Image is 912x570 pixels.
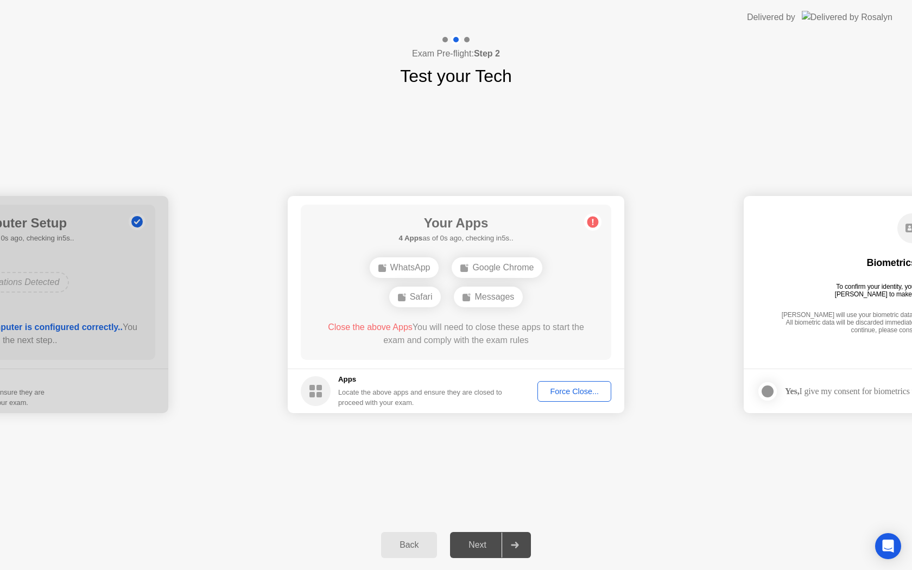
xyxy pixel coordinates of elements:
h5: as of 0s ago, checking in5s.. [398,233,513,244]
span: Close the above Apps [328,322,413,332]
div: Messages [454,287,523,307]
button: Next [450,532,531,558]
button: Back [381,532,437,558]
div: Next [453,540,502,550]
h4: Exam Pre-flight: [412,47,500,60]
div: Safari [389,287,441,307]
img: Delivered by Rosalyn [802,11,892,23]
div: Open Intercom Messenger [875,533,901,559]
h1: Your Apps [398,213,513,233]
div: Delivered by [747,11,795,24]
b: Step 2 [474,49,500,58]
div: WhatsApp [370,257,439,278]
div: Force Close... [541,387,607,396]
div: Locate the above apps and ensure they are closed to proceed with your exam. [338,387,503,408]
div: You will need to close these apps to start the exam and comply with the exam rules [316,321,596,347]
div: Back [384,540,434,550]
h1: Test your Tech [400,63,512,89]
h5: Apps [338,374,503,385]
div: Google Chrome [452,257,542,278]
b: 4 Apps [398,234,422,242]
strong: Yes, [785,387,799,396]
button: Force Close... [537,381,611,402]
